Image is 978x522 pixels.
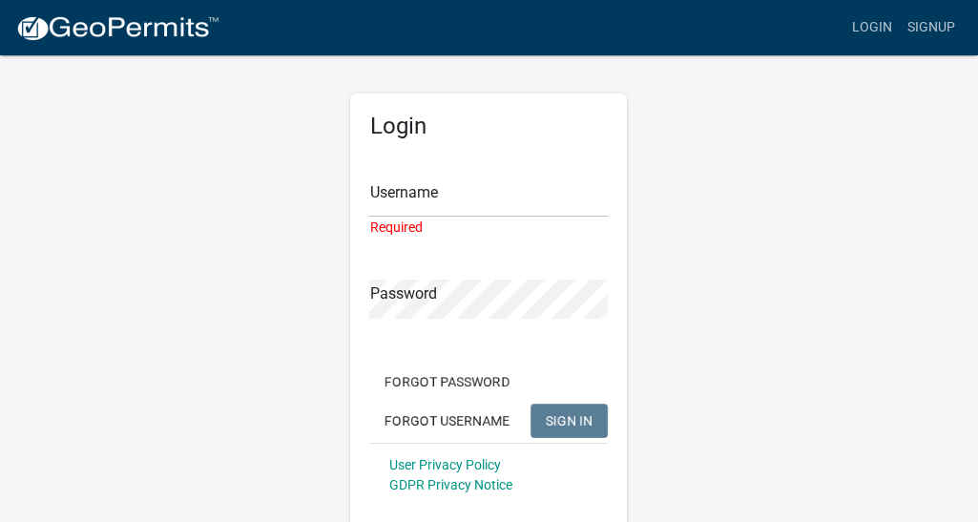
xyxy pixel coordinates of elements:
a: Signup [900,10,963,46]
a: User Privacy Policy [388,457,500,472]
h5: Login [369,113,608,140]
a: GDPR Privacy Notice [388,477,511,492]
span: SIGN IN [546,412,593,428]
button: Forgot Password [369,365,525,399]
button: SIGN IN [531,404,608,438]
a: Login [844,10,900,46]
div: Required [369,218,608,238]
button: Forgot Username [369,404,525,438]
